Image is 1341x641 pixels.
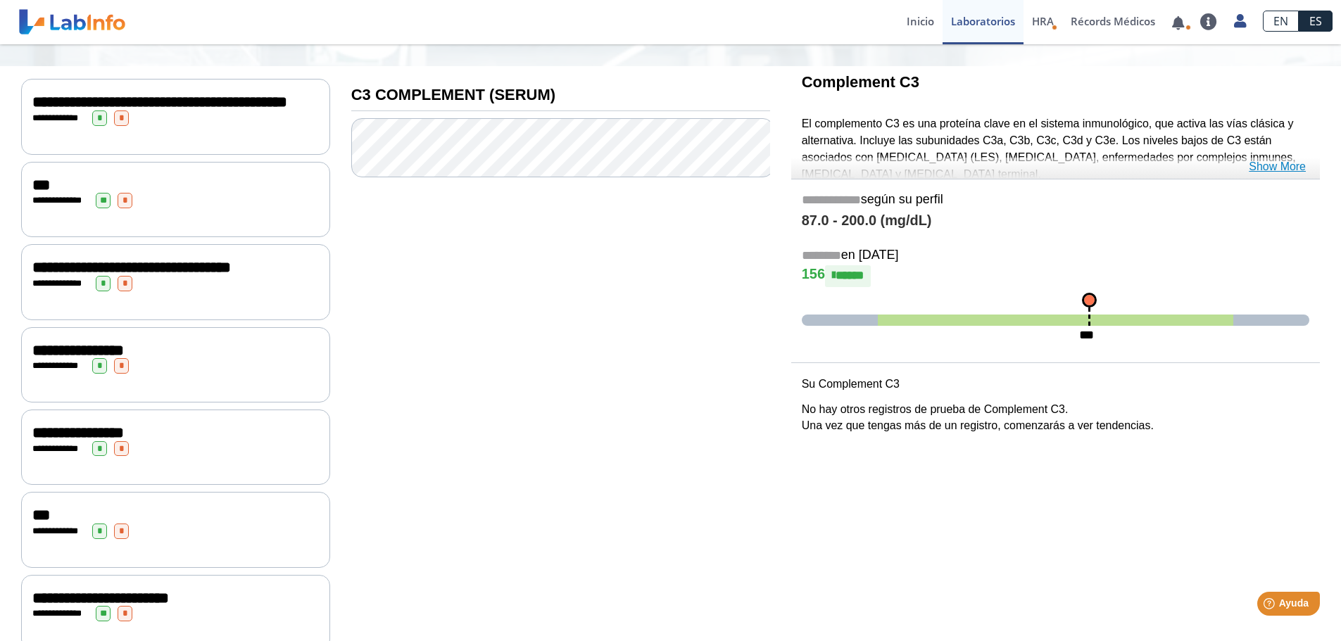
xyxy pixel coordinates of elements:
[1249,158,1306,175] a: Show More
[802,115,1309,183] p: El complemento C3 es una proteína clave en el sistema inmunológico, que activa las vías clásica y...
[1263,11,1299,32] a: EN
[802,376,1309,393] p: Su Complement C3
[351,86,555,103] b: C3 COMPLEMENT (SERUM)
[802,212,1309,229] h4: 87.0 - 200.0 (mg/dL)
[802,192,1309,208] h5: según su perfil
[802,248,1309,264] h5: en [DATE]
[1299,11,1333,32] a: ES
[802,265,1309,286] h4: 156
[802,73,919,91] b: Complement C3
[802,401,1309,435] p: No hay otros registros de prueba de Complement C3. Una vez que tengas más de un registro, comenza...
[1216,586,1326,626] iframe: Help widget launcher
[1032,14,1054,28] span: HRA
